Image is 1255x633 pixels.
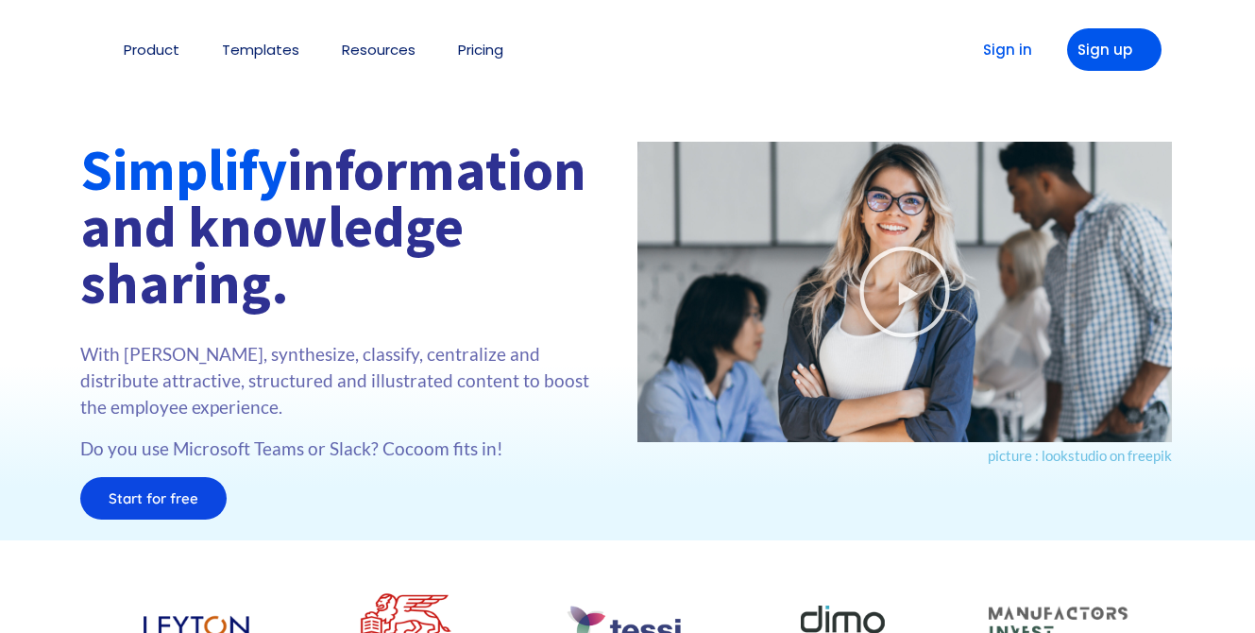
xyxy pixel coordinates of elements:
font: Simplify [80,134,287,205]
a: Start for free [80,477,227,520]
a: Sign in [954,28,1048,71]
p: Do you use Microsoft Teams or Slack? Cocoom fits in! [80,436,619,462]
a: Resources [342,43,416,57]
a: Templates [222,43,299,57]
a: Pricing [458,43,503,57]
h1: information and knowledge sharing. [80,142,619,312]
a: Product [124,43,179,57]
a: picture : lookstudio on freepik [988,447,1172,464]
span: Start for free [109,491,198,505]
p: With [PERSON_NAME], synthesize, classify, centralize and distribute attractive, structured and il... [80,341,619,420]
a: Sign up [1067,28,1162,71]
